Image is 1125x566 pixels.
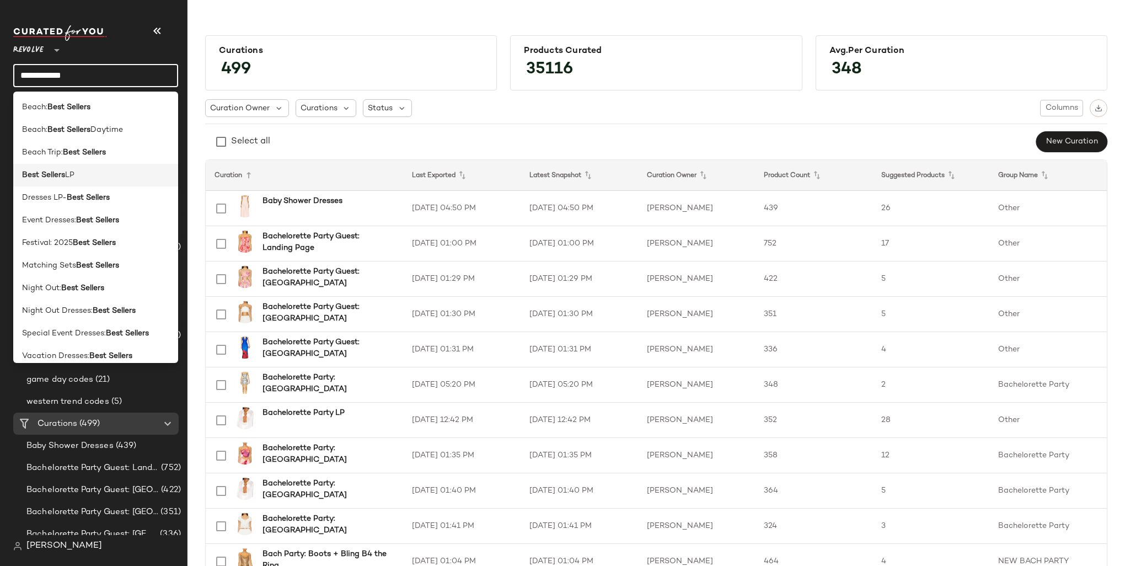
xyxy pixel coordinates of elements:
b: Bachelorette Party LP [262,407,345,419]
td: [PERSON_NAME] [638,367,756,403]
td: [PERSON_NAME] [638,438,756,473]
th: Curation [206,160,403,191]
td: [PERSON_NAME] [638,509,756,544]
td: 348 [755,367,872,403]
td: [DATE] 04:50 PM [521,191,638,226]
td: 28 [872,403,990,438]
td: 336 [755,332,872,367]
img: SDYS-WS194_V1.jpg [234,442,256,464]
span: western trend codes [26,396,109,408]
span: Beach: [22,102,47,113]
td: [DATE] 01:35 PM [521,438,638,473]
b: Bachelorette Party Guest: Landing Page [262,231,390,254]
span: Curations [301,103,337,114]
td: Other [989,332,1107,367]
span: 499 [210,50,262,89]
b: Best Sellers [76,260,119,271]
span: (752) [159,462,181,474]
span: Bachelorette Party Guest: [GEOGRAPHIC_DATA] [26,506,158,519]
span: LP [65,169,74,181]
td: 3 [872,509,990,544]
td: [PERSON_NAME] [638,403,756,438]
div: Products Curated [524,46,788,56]
b: Baby Shower Dresses [262,195,342,207]
span: Night Out Dresses: [22,305,93,317]
img: TULA-WS1071_V1.jpg [234,513,256,535]
td: [PERSON_NAME] [638,332,756,367]
img: LSPA-WS51_V1.jpg [234,407,256,429]
span: Dresses LP- [22,192,67,204]
td: [DATE] 01:41 PM [403,509,521,544]
span: (336) [158,528,181,541]
td: [DATE] 12:42 PM [403,403,521,438]
span: 348 [821,50,873,89]
td: [DATE] 01:31 PM [403,332,521,367]
td: [DATE] 05:20 PM [403,367,521,403]
b: Best Sellers [73,237,116,249]
span: Event Dresses: [22,215,76,226]
b: Best Sellers [67,192,110,204]
span: Festival: 2025 [22,237,73,249]
span: Bachelorette Party Guest: [GEOGRAPHIC_DATA] [26,484,159,496]
b: Bachelorette Party: [GEOGRAPHIC_DATA] [262,513,390,536]
span: Bachelorette Party Guest: Landing Page [26,462,159,474]
b: Bachelorette Party Guest: [GEOGRAPHIC_DATA] [262,301,390,324]
td: [DATE] 05:20 PM [521,367,638,403]
img: PGEO-WD37_V1.jpg [234,372,256,394]
img: MAOU-WS355_V1.jpg [234,231,256,253]
span: game day codes [26,373,93,386]
button: Columns [1040,100,1083,116]
span: (499) [77,418,100,430]
span: (21) [93,373,110,386]
b: Bachelorette Party Guest: [GEOGRAPHIC_DATA] [262,266,390,289]
span: Daytime [90,124,123,136]
button: New Curation [1036,131,1107,152]
th: Latest Snapshot [521,160,638,191]
img: svg%3e [13,542,22,551]
td: Other [989,261,1107,297]
td: [DATE] 01:00 PM [403,226,521,261]
img: LOVF-WD4477_V1.jpg [234,195,256,217]
td: [PERSON_NAME] [638,191,756,226]
td: Bachelorette Party [989,473,1107,509]
td: Other [989,191,1107,226]
td: 752 [755,226,872,261]
span: Revolve [13,38,44,57]
span: [PERSON_NAME] [26,540,102,553]
td: [DATE] 01:31 PM [521,332,638,367]
img: svg%3e [1095,104,1102,112]
b: Best Sellers [61,282,104,294]
th: Group Name [989,160,1107,191]
b: Best Sellers [93,305,136,317]
span: (5) [109,396,122,408]
span: Curation Owner [210,103,270,114]
td: Bachelorette Party [989,367,1107,403]
th: Product Count [755,160,872,191]
td: 351 [755,297,872,332]
img: cfy_white_logo.C9jOOHJF.svg [13,25,107,41]
b: Best Sellers [89,350,132,362]
span: (351) [158,506,181,519]
td: [PERSON_NAME] [638,473,756,509]
b: Bachelorette Party Guest: [GEOGRAPHIC_DATA] [262,337,390,360]
span: Vacation Dresses: [22,350,89,362]
td: [DATE] 01:00 PM [521,226,638,261]
b: Best Sellers [106,328,149,339]
b: Best Sellers [22,169,65,181]
img: PEXR-WS25_V1.jpg [234,266,256,288]
td: [DATE] 01:30 PM [403,297,521,332]
td: [DATE] 01:29 PM [403,261,521,297]
b: Best Sellers [47,124,90,136]
td: [DATE] 01:30 PM [521,297,638,332]
span: Matching Sets [22,260,76,271]
span: Beach: [22,124,47,136]
td: 5 [872,297,990,332]
img: WAIR-WS31_V1.jpg [234,301,256,323]
td: [DATE] 01:35 PM [403,438,521,473]
span: Columns [1045,104,1078,113]
span: (439) [114,440,137,452]
td: [DATE] 12:42 PM [521,403,638,438]
td: [DATE] 01:41 PM [521,509,638,544]
td: 12 [872,438,990,473]
td: Other [989,297,1107,332]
